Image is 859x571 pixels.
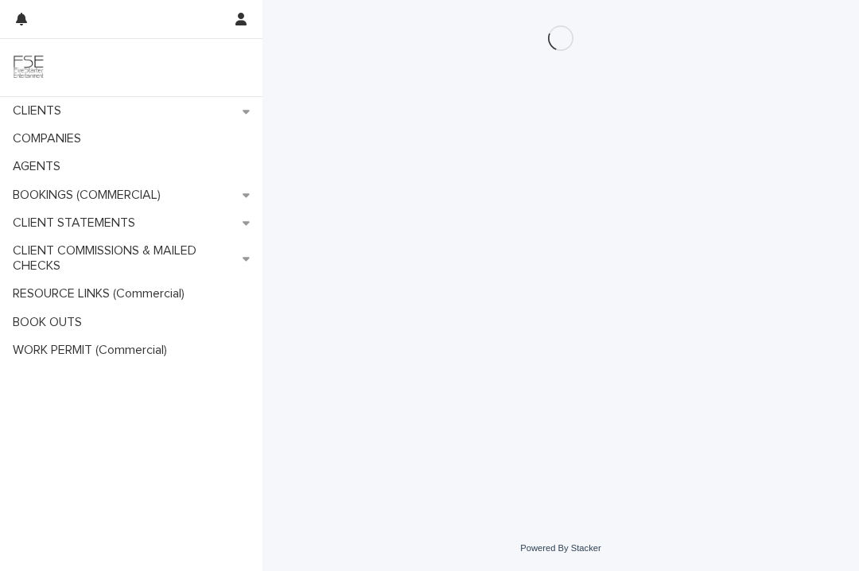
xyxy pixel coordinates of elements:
[13,52,45,84] img: 9JgRvJ3ETPGCJDhvPVA5
[6,286,197,301] p: RESOURCE LINKS (Commercial)
[6,188,173,203] p: BOOKINGS (COMMERCIAL)
[6,243,243,274] p: CLIENT COMMISSIONS & MAILED CHECKS
[6,131,94,146] p: COMPANIES
[520,543,601,553] a: Powered By Stacker
[6,216,148,231] p: CLIENT STATEMENTS
[6,103,74,118] p: CLIENTS
[6,159,73,174] p: AGENTS
[6,343,180,358] p: WORK PERMIT (Commercial)
[6,315,95,330] p: BOOK OUTS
